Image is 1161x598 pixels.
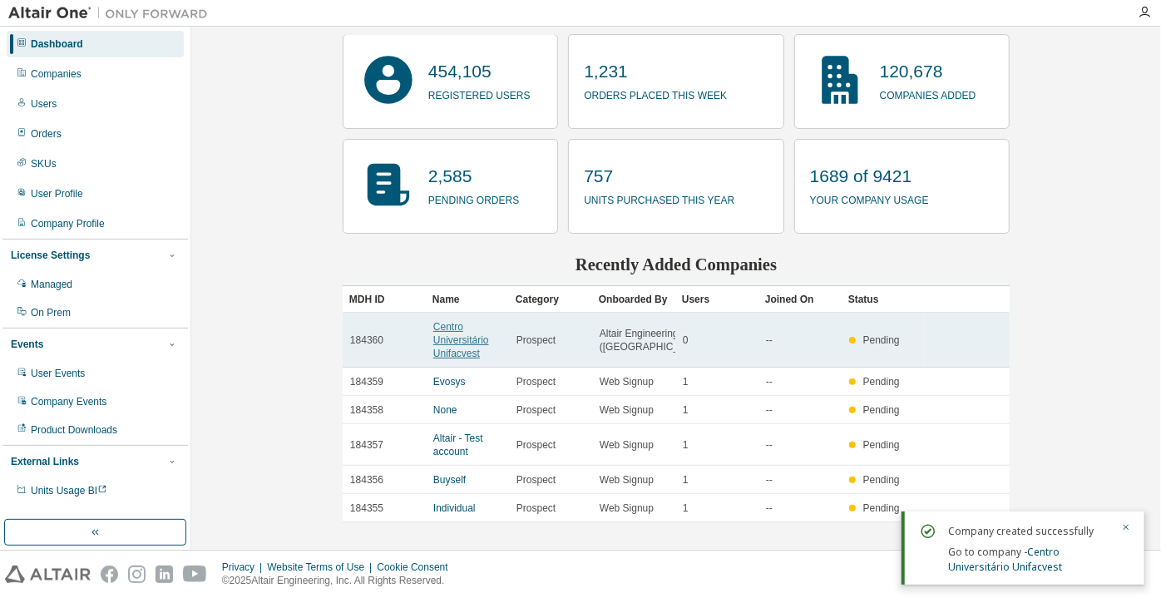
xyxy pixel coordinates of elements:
[766,473,773,487] span: --
[600,473,654,487] span: Web Signup
[600,375,654,388] span: Web Signup
[683,403,689,417] span: 1
[31,67,82,81] div: Companies
[766,403,773,417] span: --
[584,59,727,84] p: 1,231
[516,334,556,347] span: Prospect
[350,438,383,452] span: 184357
[810,189,929,208] p: your company usage
[880,84,976,103] p: companies added
[683,438,689,452] span: 1
[428,164,519,189] p: 2,585
[31,157,57,171] div: SKUs
[433,502,476,514] a: Individual
[433,321,489,359] a: Centro Universitário Unifacvest
[433,432,483,457] a: Altair - Test account
[350,403,383,417] span: 184358
[516,473,556,487] span: Prospect
[428,84,531,103] p: registered users
[350,502,383,515] span: 184355
[31,97,57,111] div: Users
[101,566,118,583] img: facebook.svg
[267,561,377,574] div: Website Terms of Use
[377,561,457,574] div: Cookie Consent
[863,376,900,388] span: Pending
[863,334,900,346] span: Pending
[349,286,419,313] div: MDH ID
[516,438,556,452] span: Prospect
[11,249,90,262] div: License Settings
[516,502,556,515] span: Prospect
[31,127,62,141] div: Orders
[31,423,117,437] div: Product Downloads
[600,438,654,452] span: Web Signup
[31,395,106,408] div: Company Events
[156,566,173,583] img: linkedin.svg
[31,217,105,230] div: Company Profile
[599,286,669,313] div: Onboarded By
[31,278,72,291] div: Managed
[31,37,83,51] div: Dashboard
[682,286,752,313] div: Users
[183,566,207,583] img: youtube.svg
[766,375,773,388] span: --
[11,455,79,468] div: External Links
[766,438,773,452] span: --
[880,59,976,84] p: 120,678
[683,375,689,388] span: 1
[516,403,556,417] span: Prospect
[350,334,383,347] span: 184360
[31,367,85,380] div: User Events
[810,164,929,189] p: 1689 of 9421
[516,286,585,313] div: Category
[11,338,43,351] div: Events
[683,502,689,515] span: 1
[433,474,466,486] a: Buyself
[600,403,654,417] span: Web Signup
[600,502,654,515] span: Web Signup
[948,521,1111,541] div: Company created successfully
[948,545,1062,574] span: Go to company -
[222,574,458,588] p: © 2025 Altair Engineering, Inc. All Rights Reserved.
[863,404,900,416] span: Pending
[343,254,1010,275] h2: Recently Added Companies
[433,404,457,416] a: None
[31,485,107,497] span: Units Usage BI
[8,5,216,22] img: Altair One
[222,561,267,574] div: Privacy
[516,375,556,388] span: Prospect
[350,375,383,388] span: 184359
[765,286,835,313] div: Joined On
[948,545,1062,574] a: Centro Universitário Unifacvest
[428,189,519,208] p: pending orders
[848,286,918,313] div: Status
[766,334,773,347] span: --
[863,474,900,486] span: Pending
[863,502,900,514] span: Pending
[766,502,773,515] span: --
[863,439,900,451] span: Pending
[350,473,383,487] span: 184356
[584,84,727,103] p: orders placed this week
[31,187,83,200] div: User Profile
[432,286,502,313] div: Name
[31,306,71,319] div: On Prem
[128,566,146,583] img: instagram.svg
[433,376,466,388] a: Evosys
[5,566,91,583] img: altair_logo.svg
[428,59,531,84] p: 454,105
[584,189,734,208] p: units purchased this year
[683,473,689,487] span: 1
[600,327,710,353] span: Altair Engineering ([GEOGRAPHIC_DATA])
[683,334,689,347] span: 0
[584,164,734,189] p: 757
